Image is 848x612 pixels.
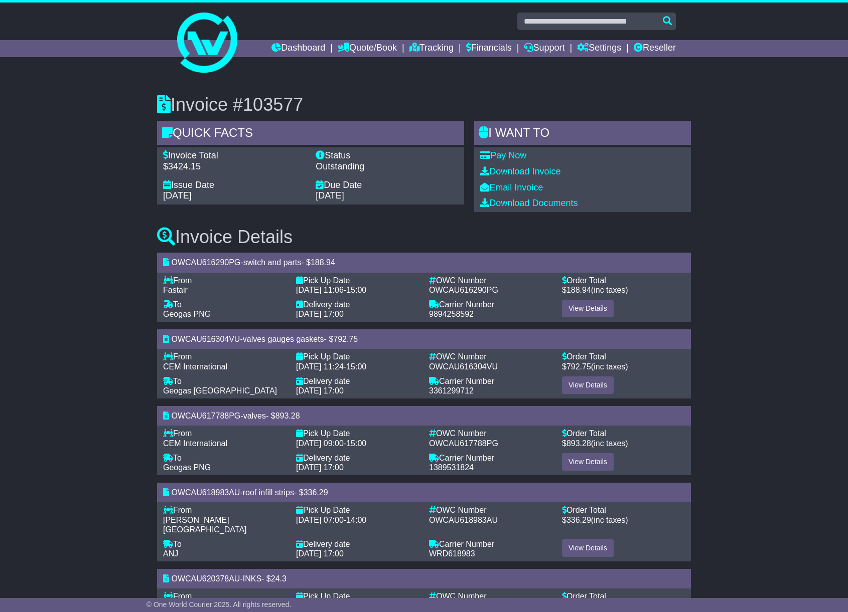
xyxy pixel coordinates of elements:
div: Outstanding [316,161,458,172]
div: Status [316,150,458,161]
div: - - $ [157,253,691,272]
div: - - $ [157,329,691,349]
span: OWCAU616304VU [171,335,240,343]
div: To [163,539,286,549]
div: - [296,285,419,295]
span: INKS [243,574,261,583]
div: Carrier Number [429,300,552,309]
div: - [296,439,419,448]
span: 188.94 [311,258,335,267]
a: Pay Now [480,150,526,160]
span: 792.75 [333,335,358,343]
div: To [163,376,286,386]
div: Order Total [562,429,685,438]
div: Order Total [562,505,685,515]
div: OWC Number [429,352,552,361]
div: $ (inc taxes) [562,285,685,295]
span: 15:00 [346,439,366,448]
span: 24.3 [271,574,287,583]
a: Dashboard [271,40,325,57]
h3: Invoice Details [157,227,691,247]
a: Email Invoice [480,182,543,192]
div: Order Total [562,591,685,601]
span: Geogas PNG [163,463,211,472]
div: From [163,276,286,285]
div: Pick Up Date [296,505,419,515]
div: Due Date [316,180,458,191]
span: [DATE] 11:24 [296,362,344,371]
div: Delivery date [296,300,419,309]
span: [DATE] 11:06 [296,286,344,294]
span: OWCAU616290PG [171,258,240,267]
div: $3424.15 [163,161,306,172]
div: Pick Up Date [296,591,419,601]
div: Carrier Number [429,539,552,549]
span: 9894258592 [429,310,474,318]
div: Carrier Number [429,376,552,386]
span: OWCAU616290PG [429,286,498,294]
a: View Details [562,300,614,317]
span: [DATE] 17:00 [296,310,344,318]
div: $ (inc taxes) [562,439,685,448]
span: valves [243,412,266,420]
div: Quick Facts [157,121,464,148]
span: OWCAU617788PG [171,412,240,420]
a: Quote/Book [338,40,397,57]
span: [DATE] 07:00 [296,516,344,524]
span: roof infill strips [243,488,294,497]
span: OWCAU620378AU [171,574,240,583]
span: [DATE] 17:00 [296,549,344,558]
span: 336.29 [567,516,591,524]
span: [DATE] 09:00 [296,439,344,448]
span: OWCAU616304VU [429,362,498,371]
div: Order Total [562,352,685,361]
span: switch and parts [243,258,302,267]
a: Download Documents [480,198,578,208]
span: Fastair [163,286,188,294]
div: $ (inc taxes) [562,515,685,525]
span: 15:00 [346,286,366,294]
h3: Invoice #103577 [157,95,691,115]
span: [DATE] 17:00 [296,386,344,395]
div: Delivery date [296,376,419,386]
div: To [163,300,286,309]
div: From [163,591,286,601]
span: [PERSON_NAME] [GEOGRAPHIC_DATA] [163,516,247,534]
a: Tracking [409,40,454,57]
div: From [163,352,286,361]
span: 792.75 [567,362,591,371]
span: 14:00 [346,516,366,524]
span: OWCAU618983AU [429,516,498,524]
span: 15:00 [346,362,366,371]
span: CEM International [163,439,227,448]
span: OWCAU617788PG [429,439,498,448]
div: - [296,362,419,371]
span: valves gauges gaskets [243,335,324,343]
a: View Details [562,539,614,557]
span: 336.29 [304,488,328,497]
div: Delivery date [296,453,419,463]
a: View Details [562,453,614,471]
div: - - $ [157,569,691,588]
div: $ (inc taxes) [562,362,685,371]
span: 893.28 [275,412,300,420]
span: Geogas PNG [163,310,211,318]
div: Pick Up Date [296,429,419,438]
div: OWC Number [429,276,552,285]
div: - - $ [157,483,691,502]
div: OWC Number [429,505,552,515]
div: Delivery date [296,539,419,549]
span: Geogas [GEOGRAPHIC_DATA] [163,386,277,395]
div: From [163,429,286,438]
a: View Details [562,376,614,394]
div: Order Total [562,276,685,285]
div: - [296,515,419,525]
a: Download Invoice [480,166,560,176]
a: Financials [466,40,512,57]
div: OWC Number [429,591,552,601]
div: OWC Number [429,429,552,438]
span: 1389531824 [429,463,474,472]
span: WRD618983 [429,549,475,558]
div: Carrier Number [429,453,552,463]
div: - - $ [157,406,691,426]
